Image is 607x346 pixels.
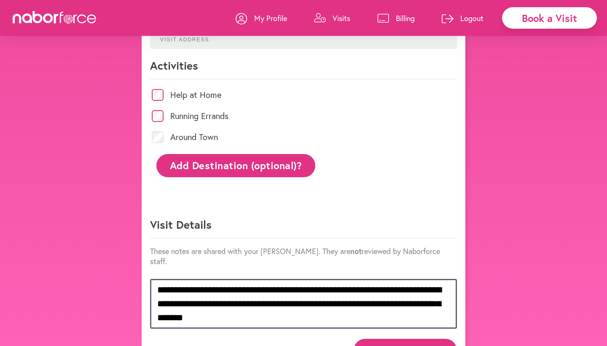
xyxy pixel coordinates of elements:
a: Logout [442,5,483,31]
button: Add Destination (optional)? [156,154,315,177]
p: Logout [460,13,483,23]
p: Visit Details [150,217,457,238]
label: Running Errands [170,112,228,120]
p: My Profile [254,13,287,23]
a: Billing [377,5,415,31]
p: Activities [150,58,457,79]
strong: not [350,246,362,256]
p: Visits [333,13,350,23]
a: Visits [314,5,350,31]
p: These notes are shared with your [PERSON_NAME]. They are reviewed by Naborforce staff. [150,246,457,266]
a: My Profile [236,5,287,31]
p: Visit Address [154,30,453,43]
div: Book a Visit [502,7,597,29]
p: Billing [396,13,415,23]
label: Help at Home [170,91,221,99]
label: Around Town [170,133,218,141]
